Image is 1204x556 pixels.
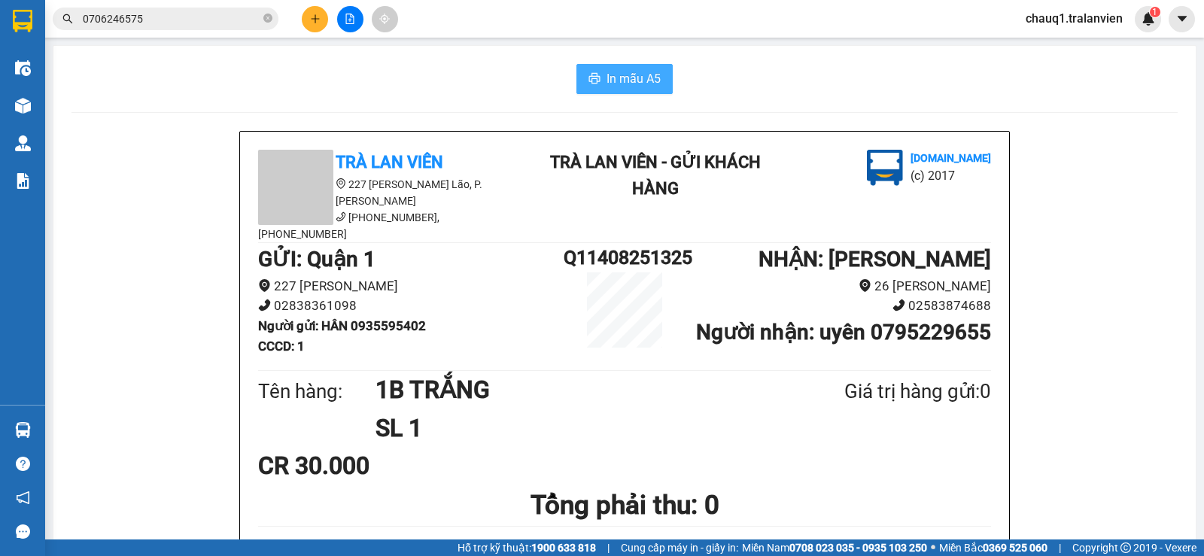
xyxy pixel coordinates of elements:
li: (c) 2017 [911,166,991,185]
li: [PHONE_NUMBER], [PHONE_NUMBER] [258,209,529,242]
h1: Q11408251325 [564,243,686,272]
b: Trà Lan Viên [19,97,55,168]
span: Hỗ trợ kỹ thuật: [458,539,596,556]
span: | [1059,539,1061,556]
b: Trà Lan Viên - Gửi khách hàng [550,153,761,198]
span: printer [588,72,600,87]
span: aim [379,14,390,24]
span: ⚪️ [931,545,935,551]
li: 227 [PERSON_NAME] Lão, P. [PERSON_NAME] [258,176,529,209]
strong: 0708 023 035 - 0935 103 250 [789,542,927,554]
li: 227 [PERSON_NAME] [258,276,564,296]
span: file-add [345,14,355,24]
strong: 1900 633 818 [531,542,596,554]
b: Người gửi : HÂN 0935595402 [258,318,426,333]
img: logo.jpg [163,19,199,55]
button: printerIn mẫu A5 [576,64,673,94]
span: phone [336,211,346,222]
div: Tên hàng: [258,376,375,407]
li: (c) 2017 [126,71,207,90]
span: phone [892,299,905,311]
b: [DOMAIN_NAME] [911,152,991,164]
b: Người nhận : uyên 0795229655 [696,320,991,345]
span: caret-down [1175,12,1189,26]
img: icon-new-feature [1142,12,1155,26]
b: [DOMAIN_NAME] [126,57,207,69]
b: GỬI : Quận 1 [258,247,375,272]
strong: 0369 525 060 [983,542,1047,554]
li: 02838361098 [258,296,564,316]
li: 02583874688 [686,296,991,316]
button: file-add [337,6,363,32]
h1: 1B TRẮNG [375,371,771,409]
span: question-circle [16,457,30,471]
span: notification [16,491,30,505]
span: message [16,524,30,539]
span: Cung cấp máy in - giấy in: [621,539,738,556]
span: environment [859,279,871,292]
div: CR 30.000 [258,447,500,485]
b: NHẬN : [PERSON_NAME] [759,247,991,272]
button: aim [372,6,398,32]
h1: Tổng phải thu: 0 [258,485,991,526]
span: plus [310,14,321,24]
span: close-circle [263,12,272,26]
span: search [62,14,73,24]
li: 26 [PERSON_NAME] [686,276,991,296]
b: Trà Lan Viên [336,153,443,172]
span: environment [336,178,346,189]
span: 1 [1152,7,1157,17]
img: warehouse-icon [15,60,31,76]
span: phone [258,299,271,311]
sup: 1 [1150,7,1160,17]
b: CCCD : 1 [258,339,305,354]
img: warehouse-icon [15,422,31,438]
span: Miền Nam [742,539,927,556]
input: Tìm tên, số ĐT hoặc mã đơn [83,11,260,27]
b: Trà Lan Viên - Gửi khách hàng [93,22,149,171]
img: warehouse-icon [15,98,31,114]
span: close-circle [263,14,272,23]
span: copyright [1120,542,1131,553]
img: solution-icon [15,173,31,189]
span: chauq1.tralanvien [1014,9,1135,28]
span: | [607,539,610,556]
span: environment [258,279,271,292]
img: warehouse-icon [15,135,31,151]
button: caret-down [1169,6,1195,32]
img: logo-vxr [13,10,32,32]
div: Giá trị hàng gửi: 0 [771,376,991,407]
button: plus [302,6,328,32]
span: In mẫu A5 [607,69,661,88]
span: Miền Bắc [939,539,1047,556]
h1: SL 1 [375,409,771,447]
img: logo.jpg [867,150,903,186]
